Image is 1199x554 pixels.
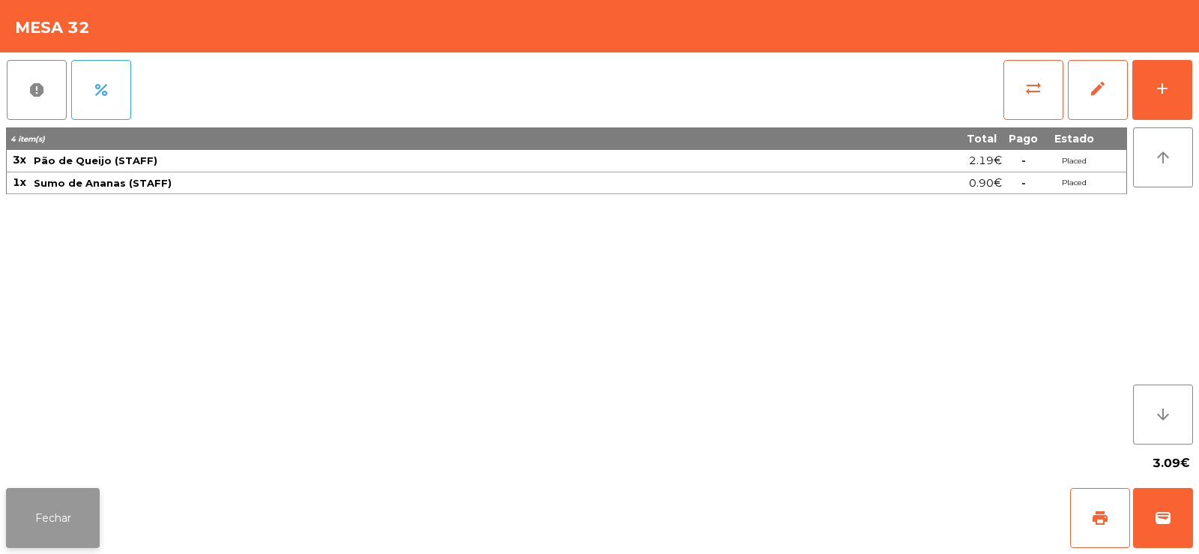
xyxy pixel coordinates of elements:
[780,127,1003,150] th: Total
[34,154,157,166] span: Pão de Queijo (STAFF)
[1154,406,1172,424] i: arrow_downward
[6,488,100,548] button: Fechar
[13,175,26,189] span: 1x
[92,81,110,99] span: percent
[1068,60,1128,120] button: edit
[1133,385,1193,445] button: arrow_downward
[1044,127,1104,150] th: Estado
[28,81,46,99] span: report
[7,60,67,120] button: report
[969,173,1002,193] span: 0.90€
[34,177,172,189] span: Sumo de Ananas (STAFF)
[969,151,1002,171] span: 2.19€
[71,60,131,120] button: percent
[13,153,26,166] span: 3x
[1153,452,1190,475] span: 3.09€
[1154,509,1172,527] span: wallet
[1133,127,1193,187] button: arrow_upward
[1024,79,1042,97] span: sync_alt
[1089,79,1107,97] span: edit
[1003,60,1063,120] button: sync_alt
[1021,154,1026,167] span: -
[15,16,90,39] h4: Mesa 32
[1070,488,1130,548] button: print
[1003,127,1044,150] th: Pago
[1044,150,1104,172] td: Placed
[1133,488,1193,548] button: wallet
[1044,172,1104,195] td: Placed
[10,134,45,144] span: 4 item(s)
[1021,176,1026,190] span: -
[1091,509,1109,527] span: print
[1132,60,1192,120] button: add
[1153,79,1171,97] div: add
[1154,148,1172,166] i: arrow_upward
